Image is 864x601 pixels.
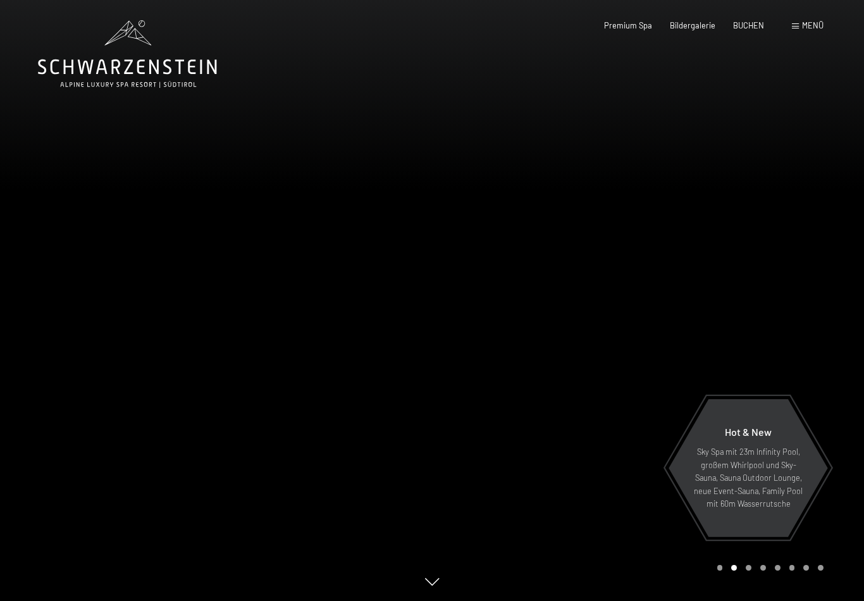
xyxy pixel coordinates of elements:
[818,565,824,571] div: Carousel Page 8
[670,20,715,30] a: Bildergalerie
[746,565,751,571] div: Carousel Page 3
[693,445,803,510] p: Sky Spa mit 23m Infinity Pool, großem Whirlpool und Sky-Sauna, Sauna Outdoor Lounge, neue Event-S...
[717,565,723,571] div: Carousel Page 1
[733,20,764,30] a: BUCHEN
[731,565,737,571] div: Carousel Page 2 (Current Slide)
[775,565,781,571] div: Carousel Page 5
[713,565,824,571] div: Carousel Pagination
[668,399,829,538] a: Hot & New Sky Spa mit 23m Infinity Pool, großem Whirlpool und Sky-Sauna, Sauna Outdoor Lounge, ne...
[725,426,772,438] span: Hot & New
[789,565,795,571] div: Carousel Page 6
[760,565,766,571] div: Carousel Page 4
[802,20,824,30] span: Menü
[803,565,809,571] div: Carousel Page 7
[604,20,652,30] a: Premium Spa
